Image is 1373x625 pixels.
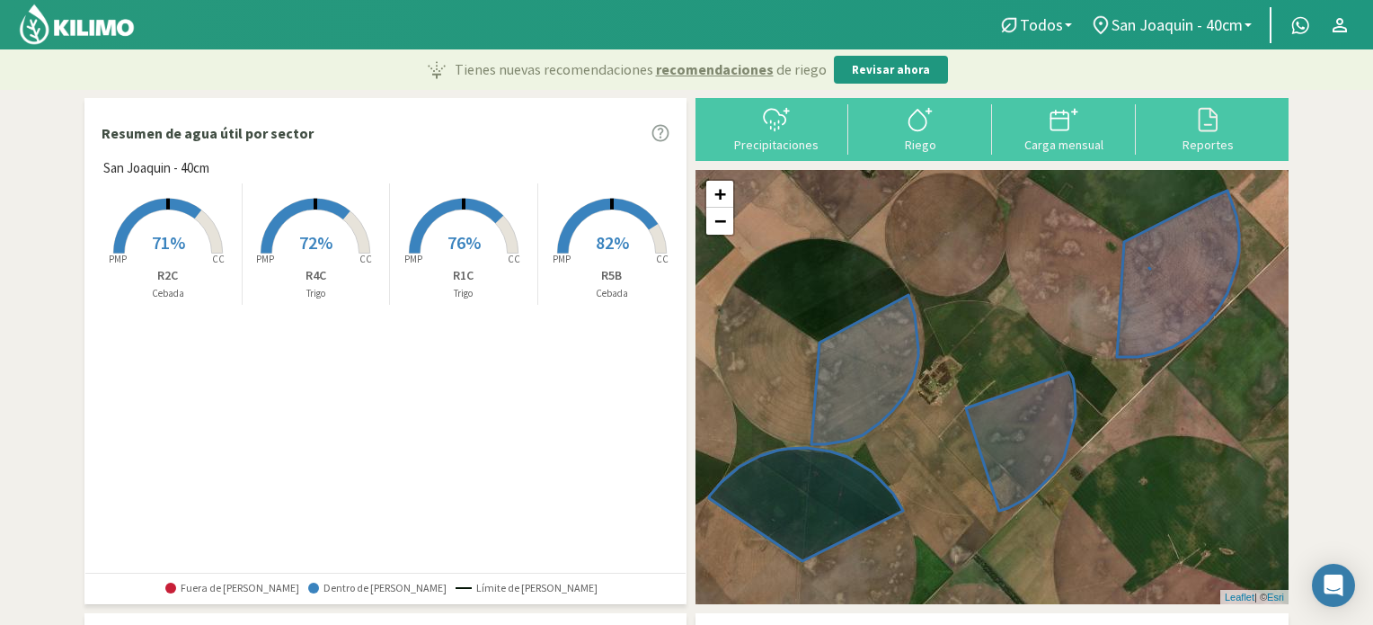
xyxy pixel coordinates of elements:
button: Carga mensual [992,104,1136,152]
p: Resumen de agua útil por sector [102,122,314,144]
div: Open Intercom Messenger [1312,564,1355,607]
tspan: CC [212,253,225,265]
span: Todos [1020,15,1063,34]
a: Leaflet [1225,592,1254,603]
p: Cebada [94,286,242,301]
span: 71% [152,231,185,254]
p: Trigo [390,286,537,301]
span: 82% [596,231,629,254]
img: Kilimo [18,3,136,46]
span: Límite de [PERSON_NAME] [456,582,598,594]
span: Dentro de [PERSON_NAME] [308,582,447,594]
p: Cebada [538,286,686,301]
tspan: PMP [553,253,571,265]
button: Reportes [1136,104,1280,152]
p: R2C [94,266,242,285]
div: | © [1220,590,1289,605]
p: Revisar ahora [852,61,930,79]
div: Precipitaciones [710,138,843,151]
p: R5B [538,266,686,285]
span: 76% [447,231,481,254]
button: Riego [848,104,992,152]
p: R4C [243,266,390,285]
span: 72% [299,231,332,254]
button: Revisar ahora [834,56,948,85]
tspan: PMP [256,253,274,265]
span: de riego [776,58,827,80]
a: Zoom in [706,181,733,208]
div: Carga mensual [997,138,1130,151]
tspan: CC [360,253,373,265]
span: San Joaquin - 40cm [103,158,209,179]
span: recomendaciones [656,58,774,80]
tspan: PMP [404,253,422,265]
div: Reportes [1141,138,1274,151]
a: Esri [1267,592,1284,603]
button: Precipitaciones [704,104,848,152]
tspan: CC [656,253,669,265]
div: Riego [854,138,987,151]
p: R1C [390,266,537,285]
a: Zoom out [706,208,733,235]
span: San Joaquin - 40cm [1112,15,1243,34]
span: Fuera de [PERSON_NAME] [165,582,299,594]
p: Trigo [243,286,390,301]
tspan: PMP [109,253,127,265]
tspan: CC [508,253,520,265]
p: Tienes nuevas recomendaciones [455,58,827,80]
